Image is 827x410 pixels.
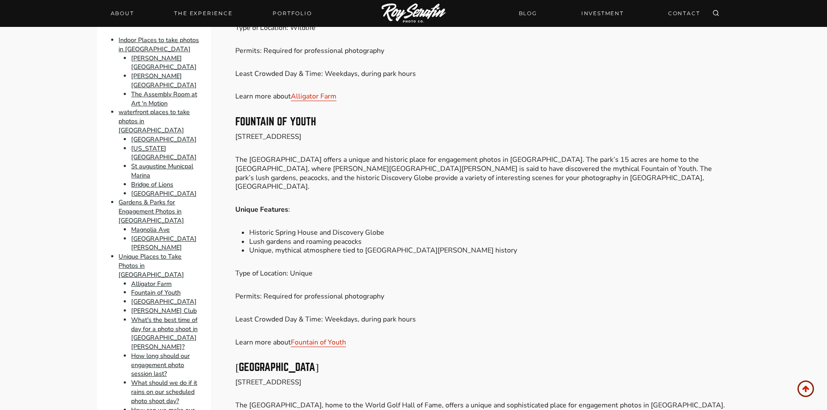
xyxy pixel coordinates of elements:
[291,92,336,101] a: Alligator Farm
[169,7,237,20] a: THE EXPERIENCE
[235,23,729,33] p: Type of Location: Wildlife
[131,189,197,198] a: [GEOGRAPHIC_DATA]
[131,289,181,297] a: Fountain of Youth
[235,155,729,191] p: The [GEOGRAPHIC_DATA] offers a unique and historic place for engagement photos in [GEOGRAPHIC_DAT...
[119,252,184,279] a: Unique Places to Take Photos in [GEOGRAPHIC_DATA]
[797,380,814,397] a: Scroll to top
[267,7,317,20] a: Portfolio
[235,132,729,141] p: [STREET_ADDRESS]
[382,3,446,24] img: Logo of Roy Serafin Photo Co., featuring stylized text in white on a light background, representi...
[514,6,542,21] a: BLOG
[105,7,139,20] a: About
[131,144,197,162] a: [US_STATE][GEOGRAPHIC_DATA]
[663,6,705,21] a: CONTACT
[235,117,729,127] h3: Fountain of Youth
[131,279,171,288] a: Alligator Farm
[119,36,199,53] a: Indoor Places to take photos in [GEOGRAPHIC_DATA]
[119,198,184,225] a: Gardens & Parks for Engagement Photos in [GEOGRAPHIC_DATA]
[131,234,197,252] a: [GEOGRAPHIC_DATA][PERSON_NAME]
[235,46,729,56] p: Permits: Required for professional photography
[514,6,705,21] nav: Secondary Navigation
[249,228,729,237] li: Historic Spring House and Discovery Globe
[131,180,173,189] a: Bridge of Lions
[131,135,197,144] a: [GEOGRAPHIC_DATA]
[131,315,198,351] a: What's the best time of day for a photo shoot in [GEOGRAPHIC_DATA][PERSON_NAME]?
[235,378,729,387] p: [STREET_ADDRESS]
[131,351,190,378] a: How long should our engagement photo session last?
[131,378,197,405] a: What should we do if it rains on our scheduled photo shoot day?
[131,162,193,180] a: St augustine Municpal Marina
[235,205,729,214] p: :
[131,90,197,108] a: The Assembly Room at Art 'n Motion
[131,54,197,72] a: [PERSON_NAME][GEOGRAPHIC_DATA]
[235,292,729,301] p: Permits: Required for professional photography
[249,237,729,246] li: Lush gardens and roaming peacocks
[131,306,197,315] a: [PERSON_NAME] Club
[576,6,629,21] a: INVESTMENT
[291,338,346,347] a: Fountain of Youth
[235,315,729,324] p: Least Crowded Day & Time: Weekdays, during park hours
[119,108,190,135] a: waterfront places to take photos in [GEOGRAPHIC_DATA]
[131,297,197,306] a: [GEOGRAPHIC_DATA]
[105,7,317,20] nav: Primary Navigation
[235,362,729,373] h3: [GEOGRAPHIC_DATA]
[235,269,729,278] p: Type of Location: Unique
[131,72,197,89] a: [PERSON_NAME][GEOGRAPHIC_DATA]
[235,69,729,79] p: Least Crowded Day & Time: Weekdays, during park hours
[235,92,729,101] p: Learn more about
[249,246,729,255] li: Unique, mythical atmosphere tied to [GEOGRAPHIC_DATA][PERSON_NAME] history
[235,338,729,347] p: Learn more about
[235,205,288,214] strong: Unique Features
[710,7,722,20] button: View Search Form
[131,225,170,234] a: Magnolia Ave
